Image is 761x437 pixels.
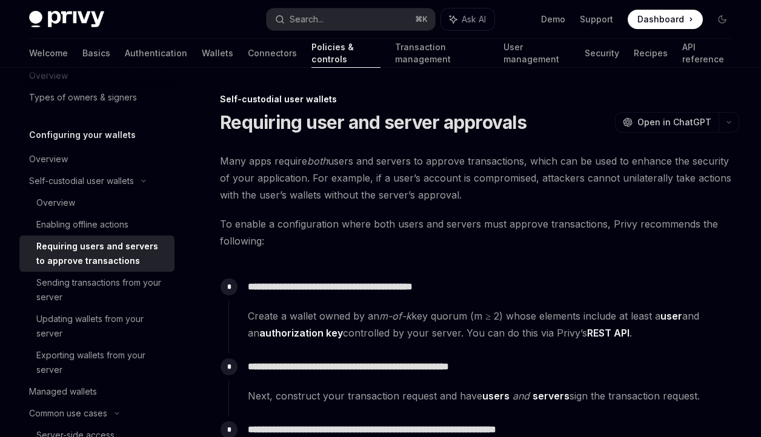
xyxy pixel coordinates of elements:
[713,10,732,29] button: Toggle dark mode
[19,272,174,308] a: Sending transactions from your server
[290,12,324,27] div: Search...
[441,8,494,30] button: Ask AI
[628,10,703,29] a: Dashboard
[220,215,739,249] span: To enable a configuration where both users and servers must approve transactions, Privy recommend...
[19,381,174,402] a: Managed wallets
[533,390,570,402] a: servers
[29,406,107,421] div: Common use cases
[36,348,167,377] div: Exporting wallets from your server
[29,11,104,28] img: dark logo
[637,13,684,25] span: Dashboard
[541,13,565,25] a: Demo
[513,390,530,402] em: and
[482,390,510,402] a: users
[395,39,489,68] a: Transaction management
[29,90,137,105] div: Types of owners & signers
[19,192,174,214] a: Overview
[220,111,527,133] h1: Requiring user and server approvals
[311,39,380,68] a: Policies & controls
[637,116,711,128] span: Open in ChatGPT
[248,387,739,404] span: Next, construct your transaction request and have sign the transaction request.
[660,310,682,322] strong: user
[248,307,739,341] span: Create a wallet owned by an key quorum (m ≥ 2) whose elements include at least a and an controlle...
[29,152,68,166] div: Overview
[19,214,174,235] a: Enabling offline actions
[19,87,174,108] a: Types of owners & signers
[580,13,613,25] a: Support
[615,112,719,133] button: Open in ChatGPT
[462,13,486,25] span: Ask AI
[29,39,68,68] a: Welcome
[19,308,174,344] a: Updating wallets from your server
[19,235,174,272] a: Requiring users and servers to approve transactions
[36,275,167,304] div: Sending transactions from your server
[29,384,97,399] div: Managed wallets
[220,153,739,203] span: Many apps require users and servers to approve transactions, which can be used to enhance the sec...
[585,39,619,68] a: Security
[82,39,110,68] a: Basics
[202,39,233,68] a: Wallets
[19,148,174,170] a: Overview
[29,174,134,188] div: Self-custodial user wallets
[379,310,411,322] em: m-of-k
[682,39,732,68] a: API reference
[125,39,187,68] a: Authentication
[19,344,174,381] a: Exporting wallets from your server
[587,327,630,340] a: REST API
[36,195,75,210] div: Overview
[503,39,570,68] a: User management
[267,8,435,30] button: Search...⌘K
[259,327,343,339] strong: authorization key
[220,93,739,105] div: Self-custodial user wallets
[36,312,167,341] div: Updating wallets from your server
[634,39,668,68] a: Recipes
[36,239,167,268] div: Requiring users and servers to approve transactions
[29,128,136,142] h5: Configuring your wallets
[36,217,128,232] div: Enabling offline actions
[415,15,428,24] span: ⌘ K
[248,39,297,68] a: Connectors
[307,155,328,167] em: both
